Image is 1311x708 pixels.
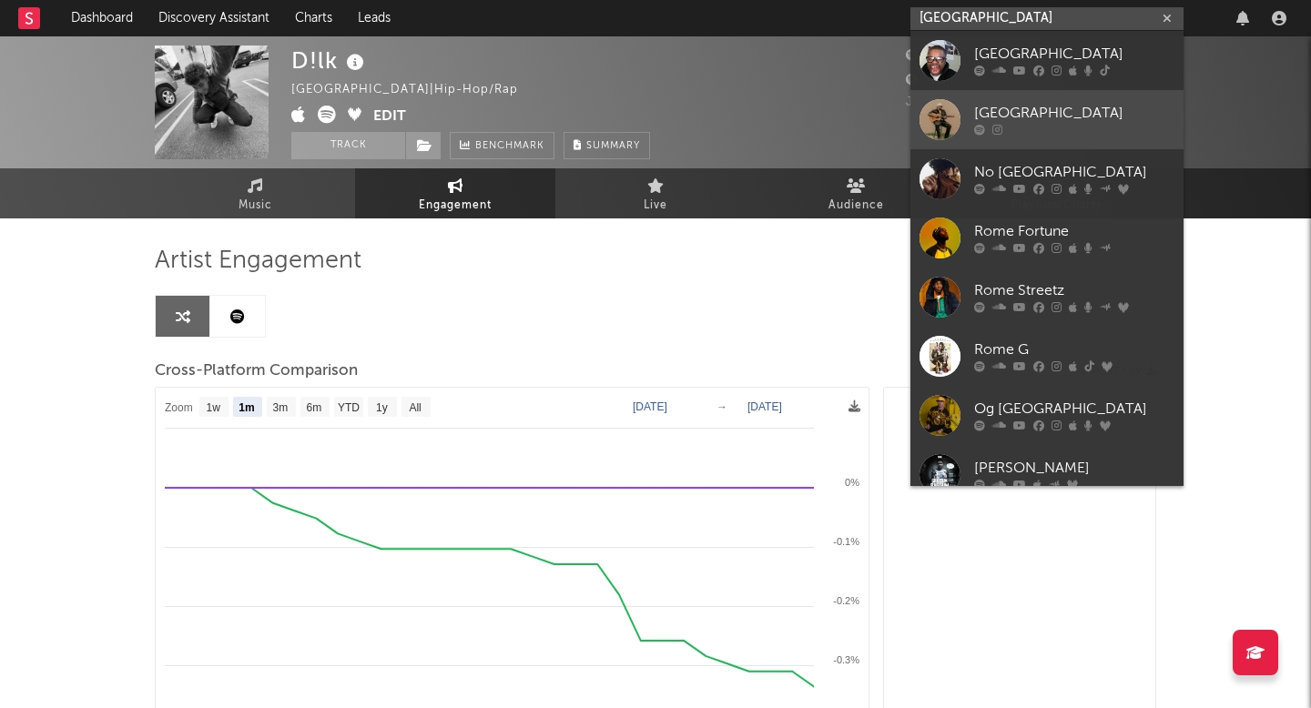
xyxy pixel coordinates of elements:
a: [GEOGRAPHIC_DATA] [910,90,1184,149]
div: Rome Streetz [974,280,1174,302]
span: Engagement [419,195,492,217]
span: 44 Monthly Listeners [906,75,1054,86]
a: No [GEOGRAPHIC_DATA] [910,149,1184,208]
div: [PERSON_NAME] [974,458,1174,480]
div: [GEOGRAPHIC_DATA] | Hip-Hop/Rap [291,79,539,101]
text: -0.1% [833,536,859,547]
a: Og [GEOGRAPHIC_DATA] [910,386,1184,445]
text: 1y [376,401,388,414]
text: Zoom [165,401,193,414]
text: -0.2% [833,595,859,606]
text: 1m [239,401,254,414]
text: [DATE] [747,400,782,413]
text: [DATE] [633,400,667,413]
div: Rome G [974,339,1174,361]
a: Benchmark [450,132,554,159]
div: D!lk [291,46,369,76]
a: Audience [756,168,956,218]
text: 3m [273,401,289,414]
button: Summary [564,132,650,159]
span: Audience [828,195,884,217]
button: Edit [373,106,406,128]
a: Live [555,168,756,218]
span: Artist Engagement [155,250,361,272]
span: Cross-Platform Comparison [155,360,358,382]
div: [GEOGRAPHIC_DATA] [974,44,1174,66]
span: Summary [586,141,640,151]
a: Rome Fortune [910,208,1184,268]
span: 3,854 [906,50,961,62]
text: 6m [307,401,322,414]
a: Rome G [910,327,1184,386]
button: Track [291,132,405,159]
div: No [GEOGRAPHIC_DATA] [974,162,1174,184]
span: Live [644,195,667,217]
text: All [409,401,421,414]
span: Music [239,195,272,217]
a: [PERSON_NAME] [910,445,1184,504]
span: Benchmark [475,136,544,157]
a: Music [155,168,355,218]
text: → [716,400,727,413]
text: 0% [845,477,859,488]
a: Engagement [355,168,555,218]
text: 1w [207,401,221,414]
text: YTD [338,401,360,414]
a: Rome Streetz [910,268,1184,327]
span: Jump Score: 24.7 [906,96,1012,108]
text: -0.3% [833,654,859,665]
div: Og [GEOGRAPHIC_DATA] [974,399,1174,420]
div: Rome Fortune [974,221,1174,243]
a: [GEOGRAPHIC_DATA] [910,31,1184,90]
div: [GEOGRAPHIC_DATA] [974,103,1174,125]
input: Search for artists [910,7,1184,30]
